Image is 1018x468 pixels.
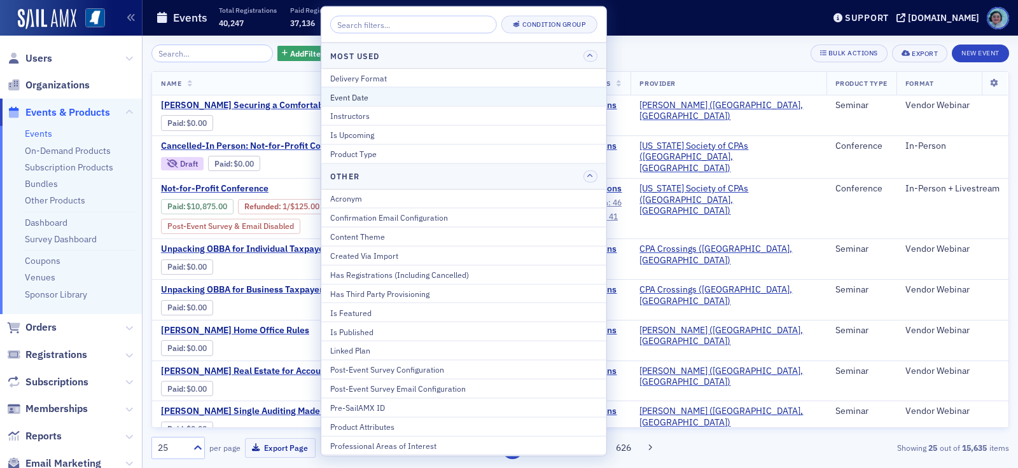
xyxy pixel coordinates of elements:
a: Paid [167,424,183,434]
span: Product Type [835,79,888,88]
div: Vendor Webinar [905,100,1000,111]
span: Surgent (Radnor, PA) [639,100,817,122]
div: Paid: 92 - $1087500 [161,199,234,214]
img: SailAMX [18,9,76,29]
span: Mississippi Society of CPAs (Ridgeland, MS) [639,183,817,217]
span: Profile [987,7,1009,29]
span: CPA Crossings (Rochester, MI) [639,284,817,306]
span: $0.00 [187,118,207,128]
span: $0.00 [234,159,254,169]
a: Paid [214,159,230,169]
div: Seminar [835,244,888,255]
a: Reports [7,429,62,443]
div: Conference [835,141,888,152]
span: Name [161,79,181,88]
button: Content Theme [321,226,606,245]
div: Product Type [330,148,597,160]
a: Users [7,52,52,65]
span: Surgent's Single Auditing Made Simple [161,406,375,417]
a: Paid [167,343,183,353]
button: Post-Event Survey Configuration [321,360,606,379]
button: Product Attributes [321,416,606,436]
div: 25 [158,441,186,455]
span: Organizations [25,78,90,92]
div: Export [912,50,938,57]
span: : [167,384,187,394]
a: Not-for-Profit Conference [161,183,478,195]
div: In-Person [905,141,1000,152]
span: : [244,202,282,211]
a: New Event [952,46,1009,58]
span: : [167,424,187,434]
div: Refunded: 92 - $1087500 [238,199,325,214]
a: Coupons [25,255,60,266]
button: Acronym [321,189,606,208]
div: Vendor Webinar [905,406,1000,417]
button: Created Via Import [321,245,606,265]
a: Survey Dashboard [25,233,97,245]
span: $0.00 [187,303,207,312]
a: Subscriptions [7,375,88,389]
a: [US_STATE] Society of CPAs ([GEOGRAPHIC_DATA], [GEOGRAPHIC_DATA]) [639,183,817,217]
div: Pre-SailAMX ID [330,402,597,413]
button: Product Type [321,144,606,163]
span: Add Filter [290,48,324,59]
span: $0.00 [187,384,207,394]
span: : [167,303,187,312]
button: Instructors [321,106,606,125]
span: Subscriptions [25,375,88,389]
button: Linked Plan [321,341,606,360]
button: 626 [613,437,635,459]
span: Reports [25,429,62,443]
button: Export Page [245,438,316,458]
a: Subscription Products [25,162,113,173]
div: Bulk Actions [828,50,878,57]
span: $125.00 [290,202,319,211]
a: [PERSON_NAME] Securing a Comfortable Retirement in the Age of Spending [161,100,473,111]
button: Has Registrations (Including Cancelled) [321,265,606,284]
a: Sponsor Library [25,289,87,300]
div: Condition Group [522,21,586,28]
span: Provider [639,79,675,88]
a: [PERSON_NAME] Home Office Rules [161,325,375,336]
div: Instructors [330,110,597,121]
a: Venues [25,272,55,283]
a: CPA Crossings ([GEOGRAPHIC_DATA], [GEOGRAPHIC_DATA]) [639,284,817,306]
a: [PERSON_NAME] ([GEOGRAPHIC_DATA], [GEOGRAPHIC_DATA]) [639,366,817,388]
div: Has Registrations (Including Cancelled) [330,268,597,280]
div: Support [845,12,889,24]
span: Mississippi Society of CPAs (Ridgeland, MS) [639,141,817,174]
span: CPA Crossings (Rochester, MI) [639,244,817,266]
span: Events & Products [25,106,110,120]
button: New Event [952,45,1009,62]
button: Professional Areas of Interest [321,436,606,455]
span: : [167,343,187,353]
div: Conference [835,183,888,195]
label: per page [209,442,241,453]
span: : [214,159,234,169]
span: Surgent (Radnor, PA) [639,406,817,428]
div: Event Date [330,91,597,102]
span: Surgent's Home Office Rules [161,325,375,336]
span: Unpacking OBBA for Individual Taxpayers [161,244,375,255]
a: Paid [167,118,183,128]
div: Paid: 0 - $0 [161,259,213,275]
button: Bulk Actions [811,45,888,62]
a: Bundles [25,178,58,189]
div: Confirmation Email Configuration [330,212,597,223]
div: Product Attributes [330,420,597,432]
div: Created Via Import [330,250,597,261]
a: Events & Products [7,106,110,120]
div: Paid: 0 - $0 [161,381,213,396]
a: Other Products [25,195,85,206]
a: Memberships [7,402,88,416]
button: Pre-SailAMX ID [321,397,606,416]
div: Vendor Webinar [905,284,1000,296]
div: Draft [161,157,204,170]
button: Post-Event Survey Email Configuration [321,378,606,397]
div: Seminar [835,100,888,111]
div: Is Featured [330,306,597,318]
span: Not-for-Profit Conference [161,183,375,195]
span: Registrations [25,348,87,362]
div: Paid: 0 - $0 [208,156,260,171]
